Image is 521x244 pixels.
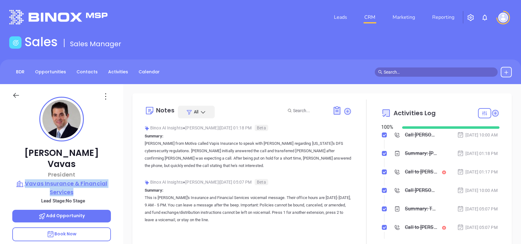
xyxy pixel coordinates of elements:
a: Opportunities [31,67,70,77]
div: [DATE] 05:07 PM [457,224,498,231]
p: President [12,170,111,179]
p: [PERSON_NAME] from Motiva called Vapis Insurance to speak with [PERSON_NAME] regarding [US_STATE]... [145,140,352,169]
a: BDR [12,67,28,77]
img: svg%3e [145,126,149,131]
p: Lead Stage: No Stage [15,197,111,205]
div: Call [PERSON_NAME] to follow up [405,186,437,195]
a: Calendar [135,67,163,77]
div: [DATE] 01:18 PM [457,150,498,157]
img: iconSetting [467,14,474,21]
span: ● [183,180,186,185]
div: Call to [PERSON_NAME] [405,223,437,232]
a: Contacts [73,67,101,77]
span: Add Opportunity [38,213,85,219]
div: Call to [PERSON_NAME] [405,167,437,177]
div: 100 % [381,124,395,131]
img: svg%3e [145,180,149,185]
span: Sales Manager [70,39,121,49]
div: Binox AI Insights [PERSON_NAME] | [DATE] 05:07 PM [145,177,352,187]
a: Leads [331,11,350,23]
div: Binox AI Insights [PERSON_NAME] | [DATE] 01:18 PM [145,123,352,132]
img: logo [9,10,108,24]
span: All [194,109,198,115]
span: search [378,70,382,74]
a: Reporting [430,11,457,23]
span: ● [183,125,186,130]
div: [DATE] 05:07 PM [457,205,498,212]
div: Notes [156,107,175,113]
img: user [498,13,508,22]
p: This is [PERSON_NAME]'s Insurance and Financial Services voicemail message. Their office hours ar... [145,194,352,224]
b: Summary: [145,134,163,138]
div: [DATE] 10:00 AM [457,132,498,138]
span: Beta [255,125,268,131]
input: Search... [293,107,326,114]
span: Activities Log [394,110,436,116]
div: Summary: This is [PERSON_NAME]'s Insurance and Financial Services voicemail message. Their office... [405,204,437,213]
a: Activities [104,67,132,77]
b: Summary: [145,188,163,193]
input: Search… [384,69,494,75]
img: iconNotification [481,14,488,21]
a: Marketing [390,11,417,23]
img: profile-user [42,100,81,138]
div: [DATE] 10:00 AM [457,187,498,194]
div: Call [PERSON_NAME] to follow up [405,130,437,140]
p: [PERSON_NAME] Vavas [12,148,111,170]
span: Book Now [47,231,77,237]
a: Vavas Insurance & Financial Services [12,179,111,196]
div: [DATE] 01:17 PM [457,169,498,175]
div: Summary: [PERSON_NAME] from Motiva called Vapis Insurance to speak with [PERSON_NAME] regarding [... [405,149,437,158]
span: Beta [255,179,268,185]
a: CRM [362,11,378,23]
h1: Sales [25,35,58,49]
